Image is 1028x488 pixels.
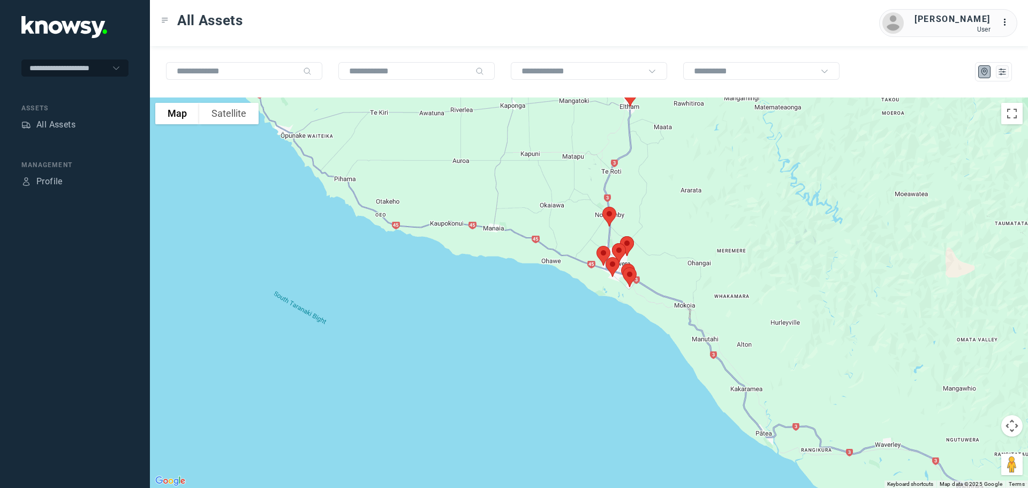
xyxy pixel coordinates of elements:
div: Profile [21,177,31,186]
a: AssetsAll Assets [21,118,75,131]
div: All Assets [36,118,75,131]
button: Show satellite imagery [199,103,259,124]
div: Map [980,67,989,77]
div: Search [475,67,484,76]
div: Profile [36,175,63,188]
span: All Assets [177,11,243,30]
div: User [914,26,991,33]
button: Show street map [155,103,199,124]
a: Open this area in Google Maps (opens a new window) [153,474,188,488]
a: ProfileProfile [21,175,63,188]
a: Terms (opens in new tab) [1009,481,1025,487]
button: Drag Pegman onto the map to open Street View [1001,454,1023,475]
div: : [1001,16,1014,29]
div: [PERSON_NAME] [914,13,991,26]
div: : [1001,16,1014,31]
div: List [997,67,1007,77]
button: Map camera controls [1001,415,1023,437]
div: Management [21,160,128,170]
div: Toggle Menu [161,17,169,24]
button: Toggle fullscreen view [1001,103,1023,124]
div: Assets [21,120,31,130]
div: Search [303,67,312,76]
tspan: ... [1002,18,1012,26]
div: Assets [21,103,128,113]
span: Map data ©2025 Google [940,481,1002,487]
button: Keyboard shortcuts [887,481,933,488]
img: avatar.png [882,12,904,34]
img: Google [153,474,188,488]
img: Application Logo [21,16,107,38]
